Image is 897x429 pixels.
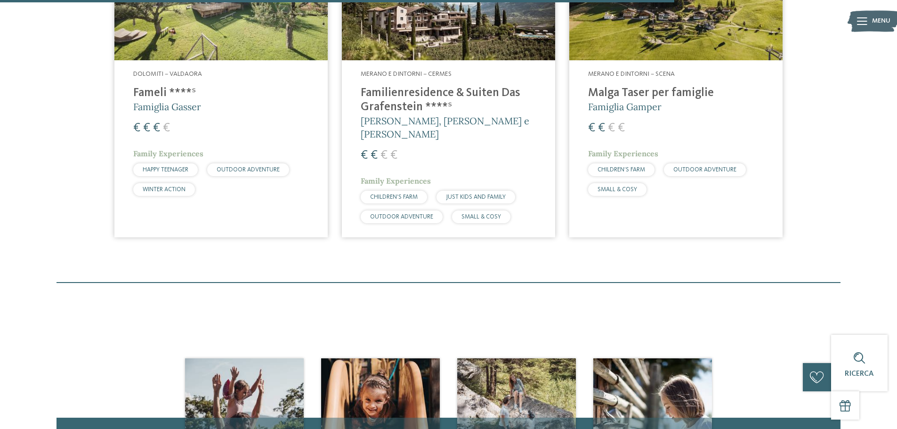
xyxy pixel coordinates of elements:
[370,214,433,220] span: OUTDOOR ADVENTURE
[461,214,501,220] span: SMALL & COSY
[380,149,388,162] span: €
[133,149,203,158] span: Family Experiences
[217,167,280,173] span: OUTDOOR ADVENTURE
[390,149,397,162] span: €
[673,167,736,173] span: OUTDOOR ADVENTURE
[588,149,658,158] span: Family Experiences
[371,149,378,162] span: €
[446,194,506,200] span: JUST KIDS AND FAMILY
[361,176,431,186] span: Family Experiences
[608,122,615,134] span: €
[133,101,201,113] span: Famiglia Gasser
[361,149,368,162] span: €
[153,122,160,134] span: €
[361,86,536,114] h4: Familienresidence & Suiten Das Grafenstein ****ˢ
[361,71,452,77] span: Merano e dintorni – Cermes
[370,194,418,200] span: CHILDREN’S FARM
[143,167,188,173] span: HAPPY TEENAGER
[598,122,605,134] span: €
[588,122,595,134] span: €
[163,122,170,134] span: €
[588,71,675,77] span: Merano e dintorni – Scena
[143,186,186,193] span: WINTER ACTION
[618,122,625,134] span: €
[143,122,150,134] span: €
[133,71,202,77] span: Dolomiti – Valdaora
[361,115,529,140] span: [PERSON_NAME], [PERSON_NAME] e [PERSON_NAME]
[598,167,645,173] span: CHILDREN’S FARM
[845,370,874,378] span: Ricerca
[133,122,140,134] span: €
[588,86,764,100] h4: Malga Taser per famiglie
[588,101,662,113] span: Famiglia Gamper
[598,186,637,193] span: SMALL & COSY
